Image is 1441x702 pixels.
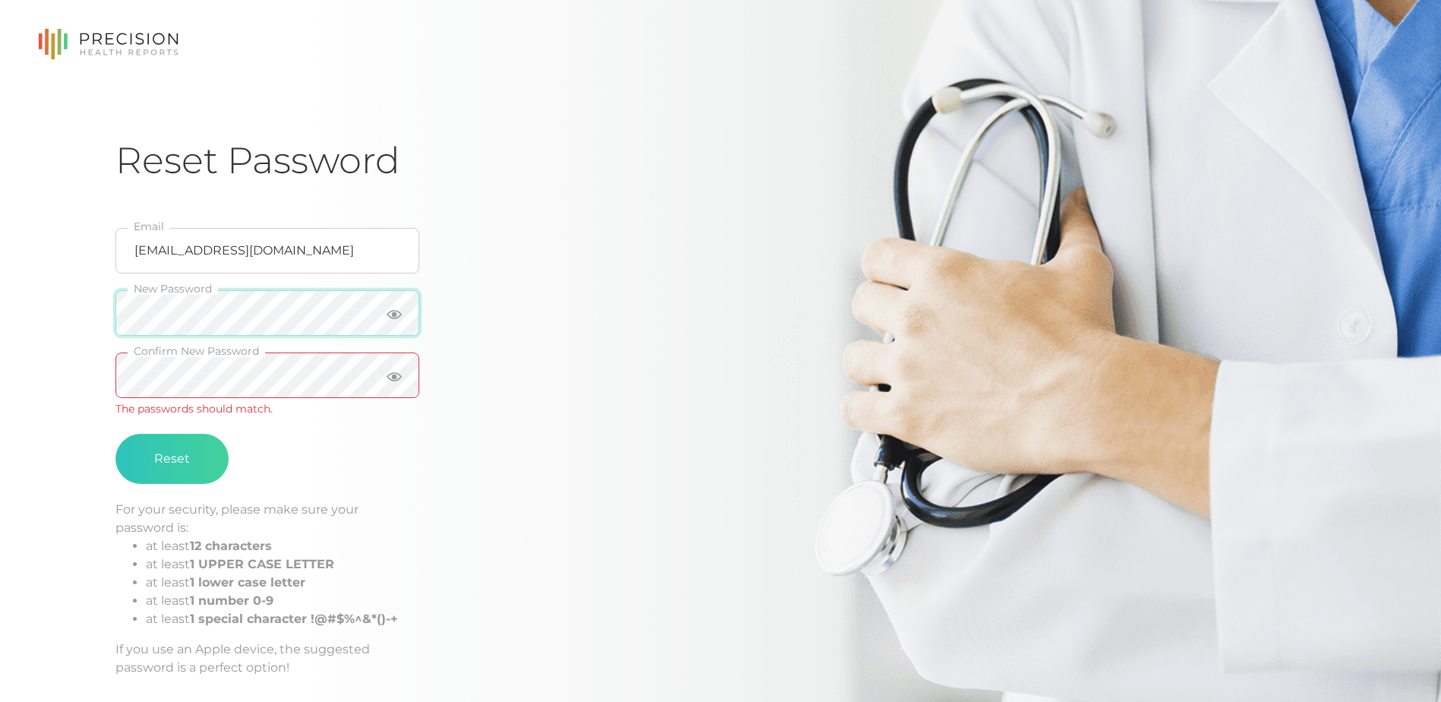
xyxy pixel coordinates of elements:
input: Email [115,228,419,274]
li: at least [146,610,419,628]
li: at least [146,574,419,592]
b: 12 characters [190,539,272,553]
div: The passwords should match. [115,401,419,417]
button: Reset [115,434,229,484]
li: at least [146,592,419,610]
h1: Reset Password [115,138,1326,183]
b: 1 UPPER CASE LETTER [190,557,334,571]
b: 1 special character !@#$%^&*()-+ [190,612,398,626]
div: For your security, please make sure your password is: If you use an Apple device, the suggested p... [115,501,419,677]
b: 1 number 0-9 [190,593,273,608]
b: 1 lower case letter [190,575,305,590]
li: at least [146,555,419,574]
li: at least [146,537,419,555]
